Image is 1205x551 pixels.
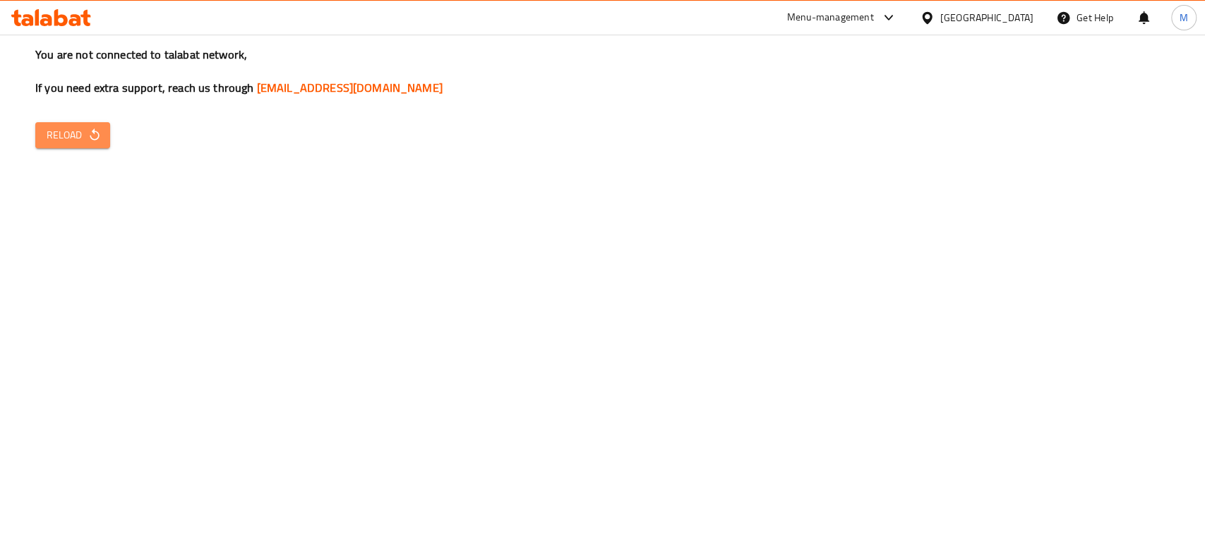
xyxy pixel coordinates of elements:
[47,126,99,144] span: Reload
[787,9,874,26] div: Menu-management
[35,122,110,148] button: Reload
[940,10,1033,25] div: [GEOGRAPHIC_DATA]
[257,77,443,98] a: [EMAIL_ADDRESS][DOMAIN_NAME]
[1180,10,1188,25] span: M
[35,47,1170,96] h3: You are not connected to talabat network, If you need extra support, reach us through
